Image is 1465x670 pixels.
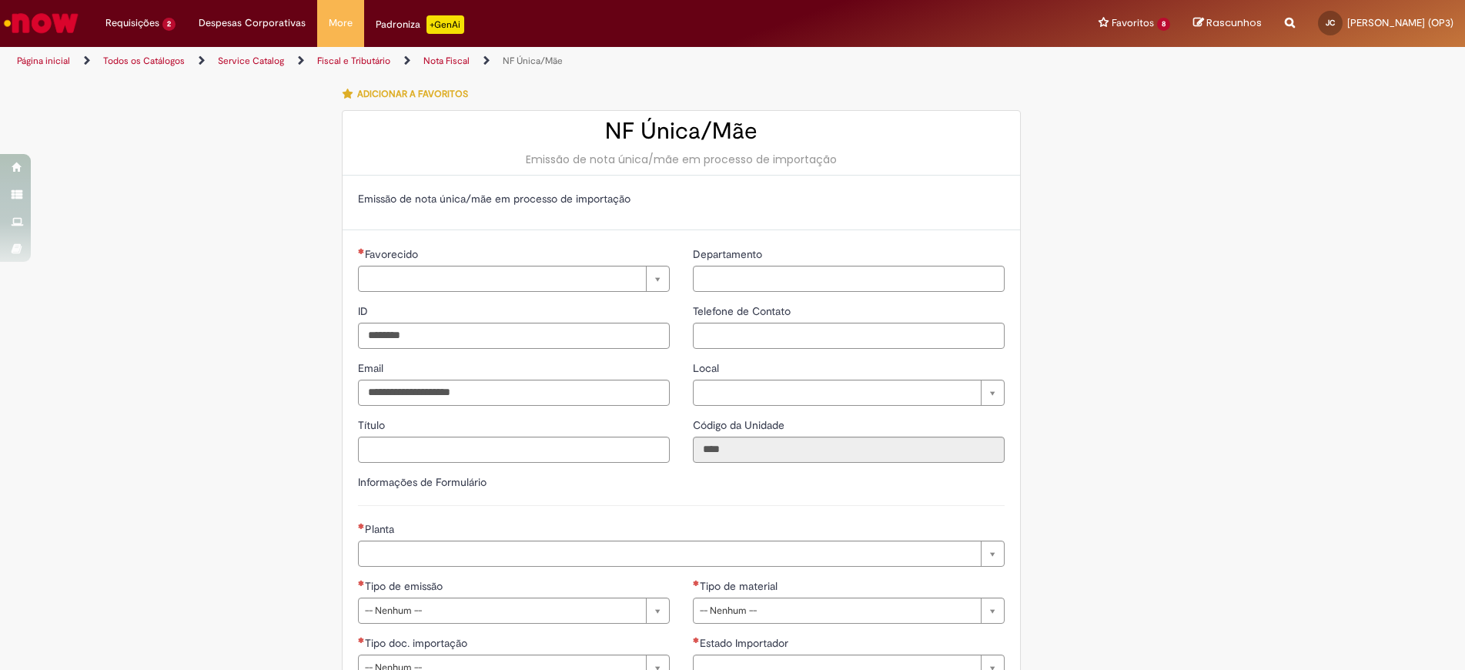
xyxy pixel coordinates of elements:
[17,55,70,67] a: Página inicial
[693,418,788,432] span: Somente leitura - Código da Unidade
[365,598,638,623] span: -- Nenhum --
[693,417,788,433] label: Somente leitura - Código da Unidade
[162,18,176,31] span: 2
[199,15,306,31] span: Despesas Corporativas
[365,247,421,261] span: Necessários - Favorecido
[700,598,973,623] span: -- Nenhum --
[103,55,185,67] a: Todos os Catálogos
[358,152,1005,167] div: Emissão de nota única/mãe em processo de importação
[329,15,353,31] span: More
[700,636,791,650] span: Necessários - Estado Importador
[365,522,397,536] span: Necessários - Planta
[358,437,670,463] input: Título
[105,15,159,31] span: Requisições
[426,15,464,34] p: +GenAi
[423,55,470,67] a: Nota Fiscal
[358,304,371,318] span: ID
[1347,16,1453,29] span: [PERSON_NAME] (OP3)
[693,361,722,375] span: Local
[358,380,670,406] input: Email
[358,475,487,489] label: Informações de Formulário
[358,361,386,375] span: Email
[12,47,965,75] ul: Trilhas de página
[693,304,794,318] span: Telefone de Contato
[358,266,670,292] a: Limpar campo Favorecido
[358,418,388,432] span: Título
[693,437,1005,463] input: Código da Unidade
[358,580,365,586] span: Necessários
[376,15,464,34] div: Padroniza
[317,55,390,67] a: Fiscal e Tributário
[357,88,468,100] span: Adicionar a Favoritos
[693,266,1005,292] input: Departamento
[365,579,446,593] span: Tipo de emissão
[358,323,670,349] input: ID
[503,55,563,67] a: NF Única/Mãe
[1206,15,1262,30] span: Rascunhos
[693,323,1005,349] input: Telefone de Contato
[1326,18,1335,28] span: JC
[218,55,284,67] a: Service Catalog
[1112,15,1154,31] span: Favoritos
[693,247,765,261] span: Departamento
[365,636,470,650] span: Tipo doc. importação
[1193,16,1262,31] a: Rascunhos
[358,541,1005,567] a: Limpar campo Planta
[358,191,1005,206] p: Emissão de nota única/mãe em processo de importação
[358,523,365,529] span: Necessários
[693,637,700,643] span: Necessários
[358,637,365,643] span: Necessários
[342,78,477,110] button: Adicionar a Favoritos
[2,8,81,39] img: ServiceNow
[358,248,365,254] span: Necessários
[693,380,1005,406] a: Limpar campo Local
[700,579,781,593] span: Tipo de material
[693,580,700,586] span: Necessários
[1157,18,1170,31] span: 8
[358,119,1005,144] h2: NF Única/Mãe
